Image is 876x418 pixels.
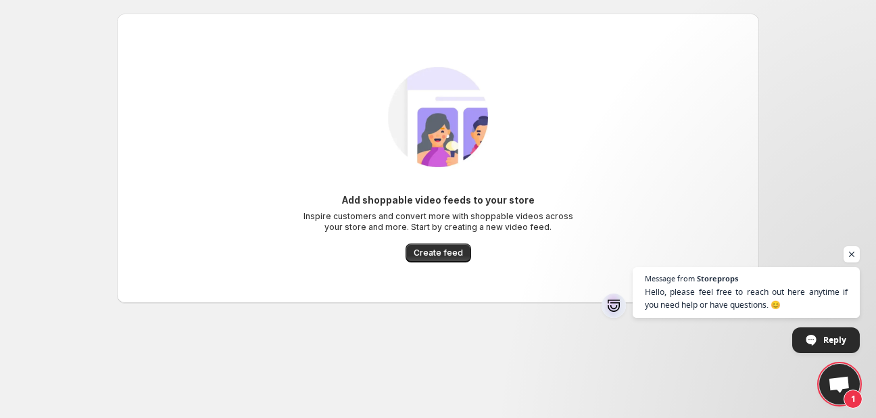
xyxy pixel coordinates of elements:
[645,285,848,311] span: Hello, please feel free to reach out here anytime if you need help or have questions. 😊
[697,275,738,282] span: Storeprops
[303,211,573,233] p: Inspire customers and convert more with shoppable videos across your store and more. Start by cre...
[819,364,860,404] a: Open chat
[645,275,695,282] span: Message from
[844,390,862,409] span: 1
[414,248,463,258] span: Create feed
[406,243,471,262] button: Create feed
[342,193,535,207] h6: Add shoppable video feeds to your store
[823,328,846,352] span: Reply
